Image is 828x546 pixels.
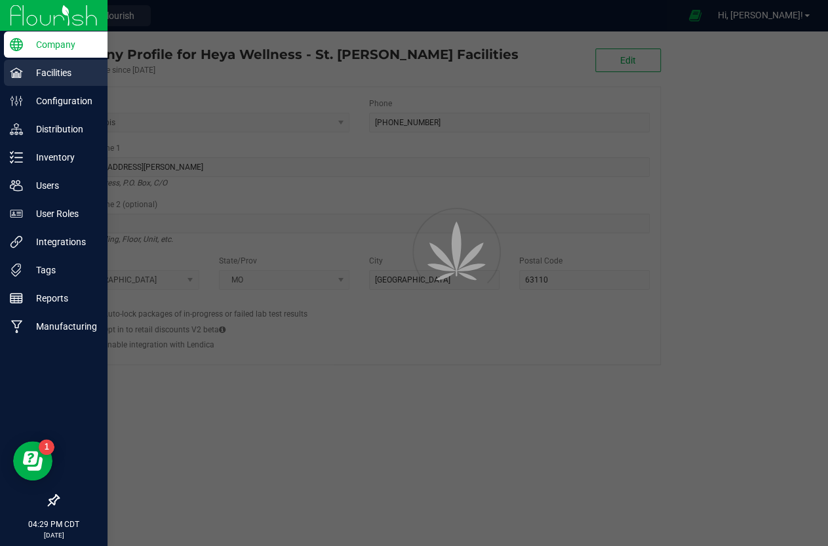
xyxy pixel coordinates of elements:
[23,319,102,334] p: Manufacturing
[23,178,102,193] p: Users
[10,263,23,277] inline-svg: Tags
[23,206,102,222] p: User Roles
[10,179,23,192] inline-svg: Users
[23,65,102,81] p: Facilities
[10,94,23,107] inline-svg: Configuration
[23,37,102,52] p: Company
[23,93,102,109] p: Configuration
[10,151,23,164] inline-svg: Inventory
[39,439,54,455] iframe: Resource center unread badge
[10,235,23,248] inline-svg: Integrations
[10,123,23,136] inline-svg: Distribution
[23,262,102,278] p: Tags
[23,234,102,250] p: Integrations
[10,207,23,220] inline-svg: User Roles
[10,292,23,305] inline-svg: Reports
[10,320,23,333] inline-svg: Manufacturing
[6,530,102,540] p: [DATE]
[13,441,52,480] iframe: Resource center
[23,149,102,165] p: Inventory
[23,290,102,306] p: Reports
[23,121,102,137] p: Distribution
[10,38,23,51] inline-svg: Company
[6,518,102,530] p: 04:29 PM CDT
[10,66,23,79] inline-svg: Facilities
